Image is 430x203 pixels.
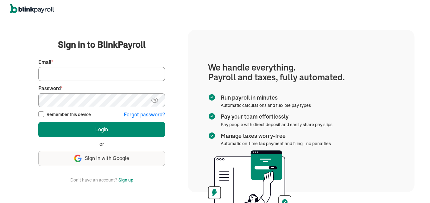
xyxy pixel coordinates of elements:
span: Pay people with direct deposit and easily share pay slips [221,122,332,127]
span: Manage taxes worry-free [221,132,328,140]
h1: We handle everything. Payroll and taxes, fully automated. [208,63,394,82]
img: logo [10,4,54,13]
img: checkmark [208,113,216,120]
img: google [74,155,82,162]
button: Sign up [118,176,133,184]
input: Your email address [38,67,165,81]
img: checkmark [208,132,216,139]
span: Automatic on-time tax payment and filing - no penalties [221,141,331,146]
button: Forgot password? [124,111,165,118]
span: Run payroll in minutes [221,94,308,102]
span: Sign in to BlinkPayroll [58,38,146,51]
span: or [99,140,104,148]
button: Login [38,122,165,137]
label: Remember this device [47,111,91,118]
img: eye [151,96,159,104]
label: Password [38,85,165,92]
span: Pay your team effortlessly [221,113,330,121]
img: checkmark [208,94,216,101]
span: Don't have an account? [70,176,117,184]
span: Automatic calculations and flexible pay types [221,102,311,108]
span: Sign in with Google [85,155,129,162]
label: Email [38,58,165,66]
button: Sign in with Google [38,151,165,166]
